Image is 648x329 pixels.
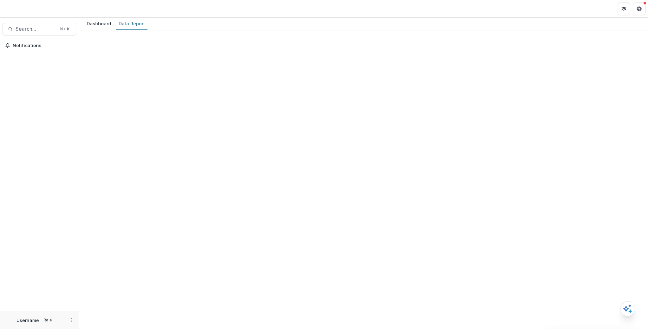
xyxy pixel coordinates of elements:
button: Notifications [3,40,76,51]
a: Dashboard [84,18,114,30]
div: ⌘ + K [58,26,71,33]
span: Notifications [13,43,74,48]
button: Partners [618,3,630,15]
span: Search... [16,26,56,32]
p: Username [16,317,39,324]
p: Role [41,317,54,323]
button: More [67,316,75,324]
button: Get Help [633,3,645,15]
button: Open AI Assistant [620,301,635,316]
div: Data Report [116,19,147,28]
a: Data Report [116,18,147,30]
div: Dashboard [84,19,114,28]
button: Search... [3,23,76,35]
